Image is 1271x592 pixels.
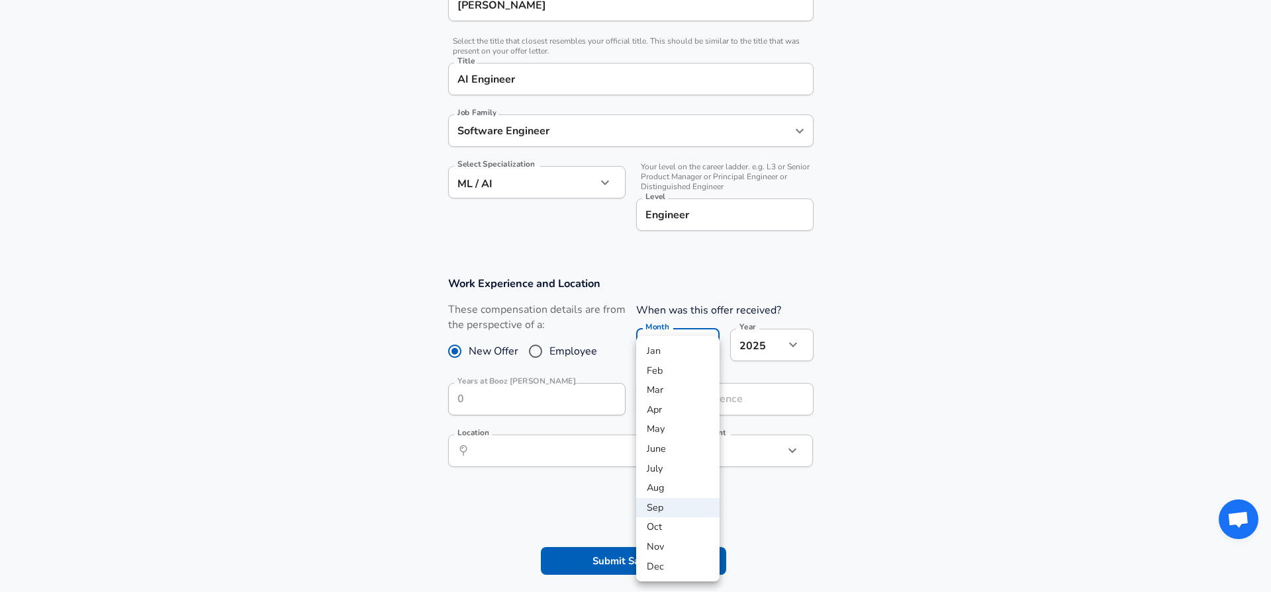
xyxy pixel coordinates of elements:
li: Oct [636,517,720,537]
li: Aug [636,478,720,498]
li: Apr [636,400,720,420]
li: June [636,439,720,459]
li: Jan [636,341,720,361]
li: Nov [636,537,720,557]
li: May [636,419,720,439]
li: Mar [636,380,720,400]
div: Open chat [1219,499,1258,539]
li: July [636,459,720,479]
li: Feb [636,361,720,381]
li: Dec [636,557,720,577]
li: Sep [636,498,720,518]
